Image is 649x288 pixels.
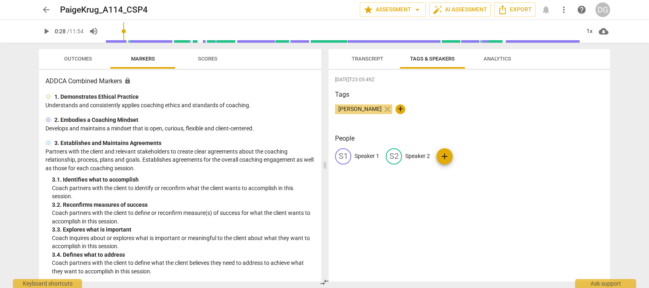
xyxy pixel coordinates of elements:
[39,24,54,39] button: Play
[45,101,315,110] p: Understands and consistently applies coaching ethics and standards of coaching.
[198,56,217,62] span: Scores
[599,26,608,36] span: cloud_download
[52,225,315,234] div: 3. 3. Explores what is important
[124,77,131,84] span: Assessment is enabled for this document. The competency model is locked and follows the assessmen...
[559,5,569,15] span: more_vert
[54,93,139,101] p: 1. Demonstrates Ethical Practice
[494,2,535,17] button: Export
[383,104,392,114] span: close
[355,152,379,160] p: Speaker 1
[335,148,351,165] div: S1
[86,24,101,39] button: Volume
[52,209,315,225] p: Coach partners with the client to define or reconfirm measure(s) of success for what the client w...
[45,76,315,86] h3: ADDCA Combined Markers
[52,251,315,259] div: 3. 4. Defines what to address
[595,2,610,17] button: DG
[360,2,426,17] button: Assessment
[52,259,315,275] p: Coach partners with the client to define what the client believes they need to address to achieve...
[13,279,82,288] div: Keyboard shortcuts
[582,25,597,38] div: 1x
[429,2,491,17] button: AI Assessment
[52,201,315,209] div: 3. 2. Reconfirms measures of success
[52,175,315,184] div: 3. 1. Identifies what to accomplish
[52,184,315,201] p: Coach partners with the client to identify or reconfirm what the client wants to accomplish in th...
[440,152,449,161] span: add
[335,134,604,143] h3: People
[484,56,511,62] span: Analytics
[41,5,51,15] span: arrow_back
[395,104,405,114] button: +
[89,26,99,36] span: volume_up
[410,56,455,62] span: Tags & Speakers
[335,90,604,100] h3: Tags
[433,5,487,15] span: AI Assessment
[335,106,385,112] span: [PERSON_NAME]
[574,2,589,17] a: Help
[45,147,315,173] p: Partners with the client and relevant stakeholders to create clear agreements about the coaching ...
[335,76,604,83] span: [DATE]T23:05:49Z
[363,5,422,15] span: Assessment
[386,148,402,165] div: S2
[67,28,84,35] span: / 11:54
[577,5,587,15] span: help
[405,152,430,160] p: Speaker 2
[363,5,373,15] span: star
[352,56,383,62] span: Transcript
[60,5,148,15] h2: PaigeKrug_A114_CSP4
[41,26,51,36] span: play_arrow
[64,56,92,62] span: Outcomes
[498,5,532,15] span: Export
[55,28,66,35] span: 0:28
[131,56,155,62] span: Markers
[54,116,138,124] p: 2. Embodies a Coaching Mindset
[52,234,315,251] p: Coach inquires about or explores what is important or meaningful to the client about what they wa...
[433,5,443,15] span: auto_fix_high
[45,124,315,133] p: Develops and maintains a mindset that is open, curious, flexible and client-centered.
[54,139,161,147] p: 3. Establishes and Maintains Agreements
[413,5,422,15] span: arrow_drop_down
[320,277,329,287] span: compare_arrows
[575,279,636,288] div: Ask support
